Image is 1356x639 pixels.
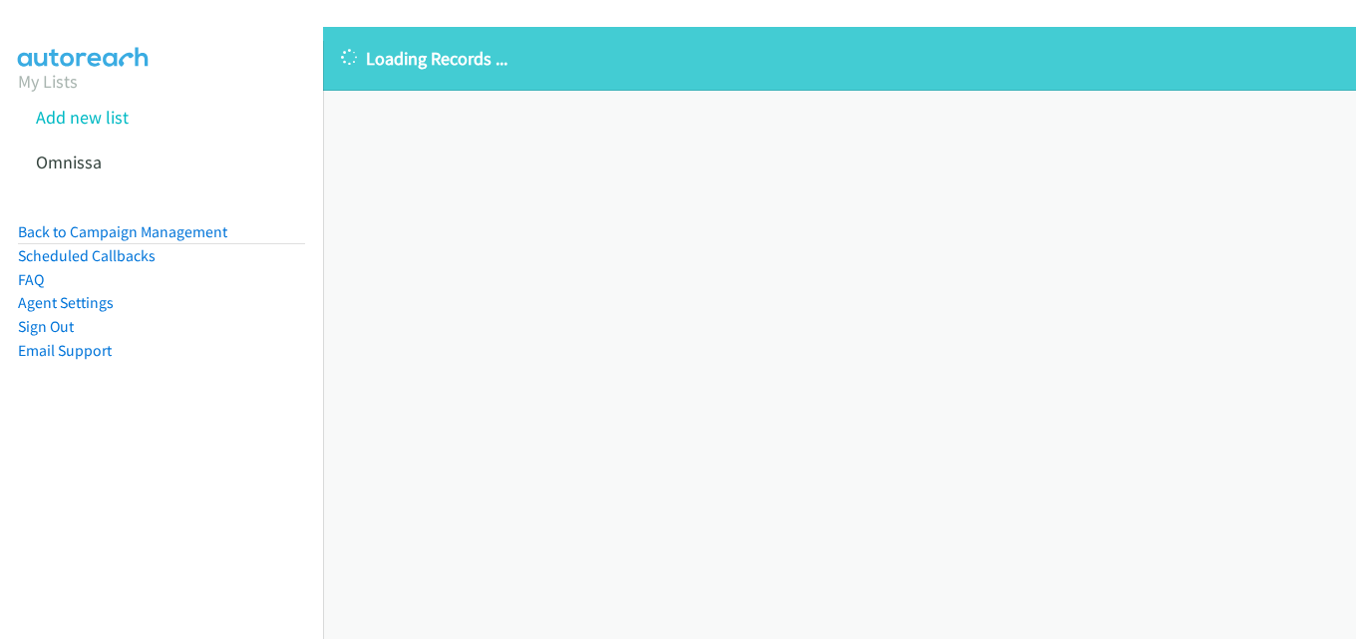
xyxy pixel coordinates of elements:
[18,222,227,241] a: Back to Campaign Management
[341,45,1338,72] p: Loading Records ...
[18,270,44,289] a: FAQ
[18,246,156,265] a: Scheduled Callbacks
[18,70,78,93] a: My Lists
[18,293,114,312] a: Agent Settings
[36,106,129,129] a: Add new list
[36,151,102,173] a: Omnissa
[18,341,112,360] a: Email Support
[18,317,74,336] a: Sign Out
